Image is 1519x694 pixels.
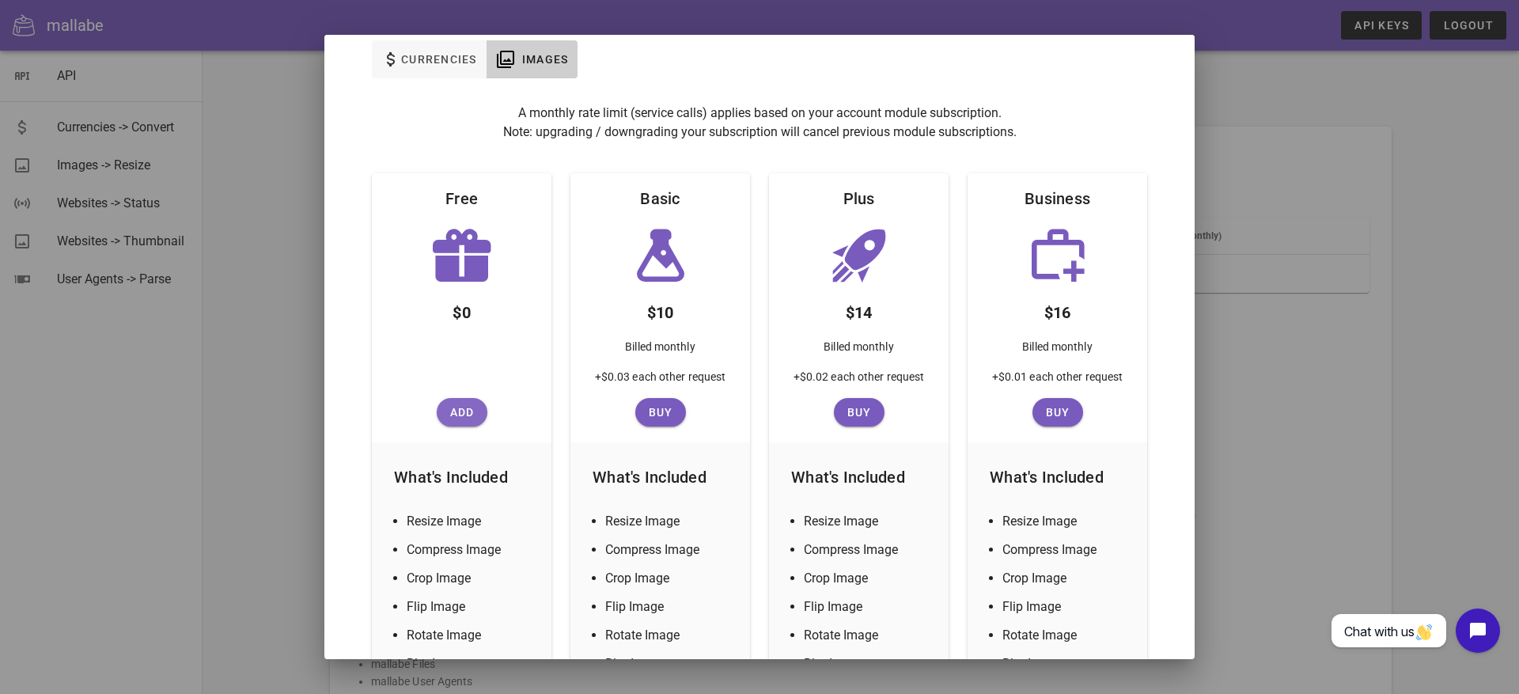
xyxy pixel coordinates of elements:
[605,512,734,531] li: Resize Image
[407,654,536,673] li: Blur Image
[804,569,933,588] li: Crop Image
[804,540,933,559] li: Compress Image
[977,452,1138,502] div: What's Included
[372,104,1147,142] p: A monthly rate limit (service calls) applies based on your account module subscription. Note: upg...
[605,654,734,673] li: Blur Image
[582,368,739,398] div: +$0.03 each other request
[407,597,536,616] li: Flip Image
[372,40,487,78] button: Currencies
[834,398,885,427] button: Buy
[979,368,1136,398] div: +$0.01 each other request
[1039,406,1077,419] span: Buy
[1002,512,1131,531] li: Resize Image
[400,53,477,66] span: Currencies
[1002,597,1131,616] li: Flip Image
[642,406,680,419] span: Buy
[521,53,569,66] span: Images
[1010,332,1104,368] div: Billed monthly
[407,540,536,559] li: Compress Image
[1012,173,1103,224] div: Business
[605,569,734,588] li: Crop Image
[605,597,734,616] li: Flip Image
[840,406,878,419] span: Buy
[487,40,578,78] button: Images
[605,540,734,559] li: Compress Image
[407,626,536,645] li: Rotate Image
[407,569,536,588] li: Crop Image
[407,512,536,531] li: Resize Image
[1002,540,1131,559] li: Compress Image
[831,173,888,224] div: Plus
[443,406,481,419] span: Add
[440,287,483,332] div: $0
[433,173,491,224] div: Free
[605,626,734,645] li: Rotate Image
[804,654,933,673] li: Blur Image
[635,398,686,427] button: Buy
[612,332,707,368] div: Billed monthly
[1032,398,1083,427] button: Buy
[1002,569,1131,588] li: Crop Image
[627,173,692,224] div: Basic
[811,332,906,368] div: Billed monthly
[781,368,938,398] div: +$0.02 each other request
[804,597,933,616] li: Flip Image
[833,287,885,332] div: $14
[634,287,687,332] div: $10
[804,512,933,531] li: Resize Image
[381,452,542,502] div: What's Included
[580,452,741,502] div: What's Included
[1002,654,1131,673] li: Blur Image
[1002,626,1131,645] li: Rotate Image
[778,452,939,502] div: What's Included
[437,398,487,427] button: Add
[1032,287,1084,332] div: $16
[804,626,933,645] li: Rotate Image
